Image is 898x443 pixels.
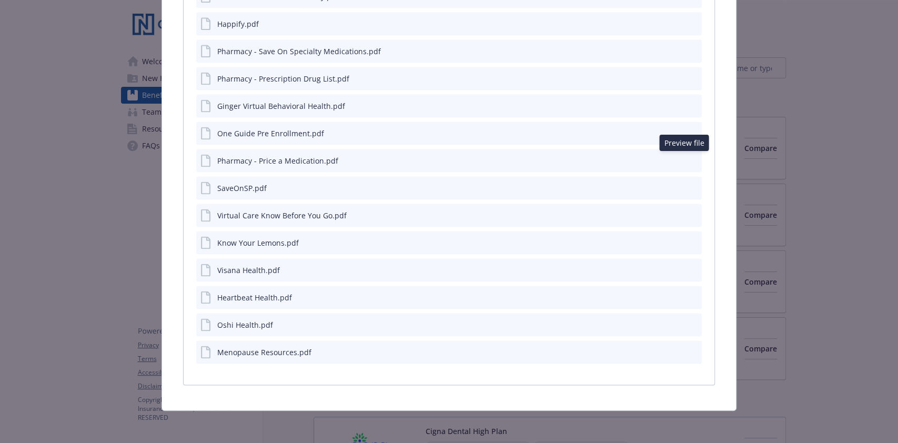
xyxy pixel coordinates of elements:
[688,46,698,57] button: preview file
[671,46,680,57] button: download file
[217,46,381,57] div: Pharmacy - Save On Specialty Medications.pdf
[671,292,680,303] button: download file
[671,210,680,221] button: download file
[688,265,698,276] button: preview file
[688,292,698,303] button: preview file
[688,319,698,330] button: preview file
[688,18,698,29] button: preview file
[217,319,273,330] div: Oshi Health.pdf
[688,73,698,84] button: preview file
[671,265,680,276] button: download file
[671,73,680,84] button: download file
[217,265,280,276] div: Visana Health.pdf
[217,100,345,112] div: Ginger Virtual Behavioral Health.pdf
[688,155,698,166] button: preview file
[671,100,680,112] button: download file
[217,347,311,358] div: Menopause Resources.pdf
[217,128,324,139] div: One Guide Pre Enrollment.pdf
[671,319,680,330] button: download file
[217,183,267,194] div: SaveOnSP.pdf
[659,135,709,151] div: Preview file
[686,128,698,139] button: preview file
[671,18,680,29] button: download file
[688,237,698,248] button: preview file
[217,210,347,221] div: Virtual Care Know Before You Go.pdf
[688,210,698,221] button: preview file
[217,73,349,84] div: Pharmacy - Prescription Drug List.pdf
[217,18,259,29] div: Happify.pdf
[688,100,698,112] button: preview file
[217,237,299,248] div: Know Your Lemons.pdf
[217,155,338,166] div: Pharmacy - Price a Medication.pdf
[671,237,680,248] button: download file
[688,183,698,194] button: preview file
[217,292,292,303] div: Heartbeat Health.pdf
[671,155,680,166] button: download file
[671,347,680,358] button: download file
[671,183,680,194] button: download file
[669,128,678,139] button: download file
[688,347,698,358] button: preview file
